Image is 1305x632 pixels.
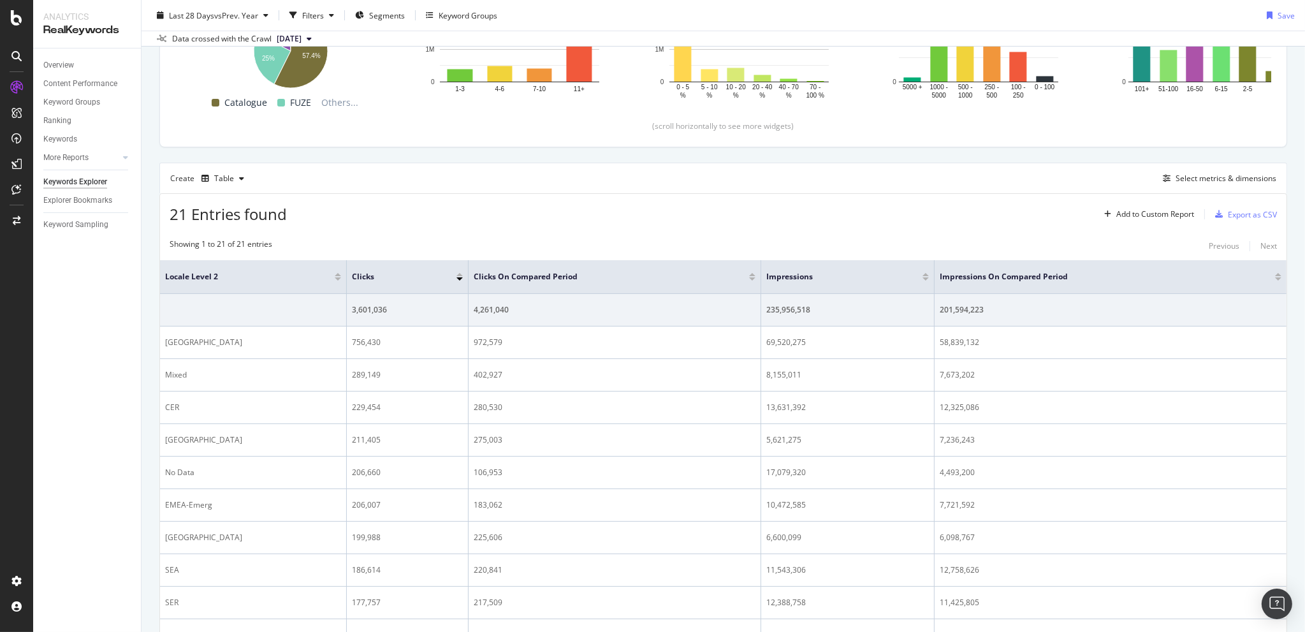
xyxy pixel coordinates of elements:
button: Table [196,168,249,189]
text: 1M [655,46,664,53]
div: 8,155,011 [766,369,929,381]
div: 229,454 [352,402,463,413]
a: Keywords [43,133,132,146]
div: 756,430 [352,337,463,348]
div: 4,493,200 [940,467,1281,478]
div: [GEOGRAPHIC_DATA] [165,337,341,348]
a: Keywords Explorer [43,175,132,189]
div: 12,758,626 [940,564,1281,576]
div: 183,062 [474,499,755,511]
svg: A chart. [191,8,390,90]
span: Catalogue [224,95,267,110]
div: 6,600,099 [766,532,929,543]
div: 280,530 [474,402,755,413]
div: 10,472,585 [766,499,929,511]
span: vs Prev. Year [214,10,258,20]
text: 250 [1013,92,1024,99]
text: 2-5 [1243,86,1253,93]
div: EMEA-Emerg [165,499,341,511]
text: 250 - [984,84,999,91]
div: 206,660 [352,467,463,478]
div: Next [1260,240,1277,251]
div: 69,520,275 [766,337,929,348]
text: % [733,92,739,99]
div: 177,757 [352,597,463,608]
div: RealKeywords [43,23,131,38]
button: Keyword Groups [421,5,502,26]
div: 972,579 [474,337,755,348]
text: % [706,92,712,99]
div: 402,927 [474,369,755,381]
button: Previous [1209,239,1239,254]
div: Analytics [43,10,131,23]
div: [GEOGRAPHIC_DATA] [165,434,341,446]
text: % [786,92,792,99]
text: 0 [431,78,435,85]
button: Add to Custom Report [1099,204,1194,224]
text: 4-6 [495,86,505,93]
button: Select metrics & dimensions [1158,171,1276,186]
div: SER [165,597,341,608]
div: 7,236,243 [940,434,1281,446]
div: Data crossed with the Crawl [172,33,272,45]
div: Export as CSV [1228,209,1277,220]
div: 201,594,223 [940,304,1281,316]
div: 289,149 [352,369,463,381]
div: 11,543,306 [766,564,929,576]
div: No Data [165,467,341,478]
div: 4,261,040 [474,304,755,316]
text: 1M [426,46,435,53]
div: 5,621,275 [766,434,929,446]
div: Content Performance [43,77,117,91]
div: 7,721,592 [940,499,1281,511]
text: 51-100 [1158,86,1179,93]
text: 5000 + [903,84,922,91]
div: 13,631,392 [766,402,929,413]
div: 220,841 [474,564,755,576]
span: Clicks [352,271,437,283]
a: Overview [43,59,132,72]
div: Keyword Groups [439,10,497,20]
div: 7,673,202 [940,369,1281,381]
button: Save [1262,5,1295,26]
text: 0 - 100 [1035,84,1055,91]
div: SEA [165,564,341,576]
div: Mixed [165,369,341,381]
div: 206,007 [352,499,463,511]
text: 0 - 5 [676,84,689,91]
div: [GEOGRAPHIC_DATA] [165,532,341,543]
span: FUZE [290,95,311,110]
div: Open Intercom Messenger [1262,589,1292,619]
text: 500 [986,92,997,99]
div: 199,988 [352,532,463,543]
div: Filters [302,10,324,20]
text: 57.4% [302,53,320,60]
div: Select metrics & dimensions [1176,173,1276,184]
div: 3,601,036 [352,304,463,316]
button: Filters [284,5,339,26]
text: 1000 [958,92,973,99]
div: 235,956,518 [766,304,929,316]
div: Keyword Sampling [43,218,108,231]
span: Segments [369,10,405,20]
text: 100 % [806,92,824,99]
button: Last 28 DaysvsPrev. Year [152,5,273,26]
div: 6,098,767 [940,532,1281,543]
text: 500 - [958,84,973,91]
text: 1000 - [930,84,948,91]
button: [DATE] [272,31,317,47]
div: Ranking [43,114,71,128]
div: Previous [1209,240,1239,251]
div: Overview [43,59,74,72]
span: Others... [316,95,363,110]
div: 12,388,758 [766,597,929,608]
div: 275,003 [474,434,755,446]
span: Clicks On Compared Period [474,271,730,283]
text: 7-10 [533,86,546,93]
a: Ranking [43,114,132,128]
div: 17,079,320 [766,467,929,478]
span: Impressions On Compared Period [940,271,1256,283]
span: Impressions [766,271,903,283]
text: 6-15 [1215,86,1228,93]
